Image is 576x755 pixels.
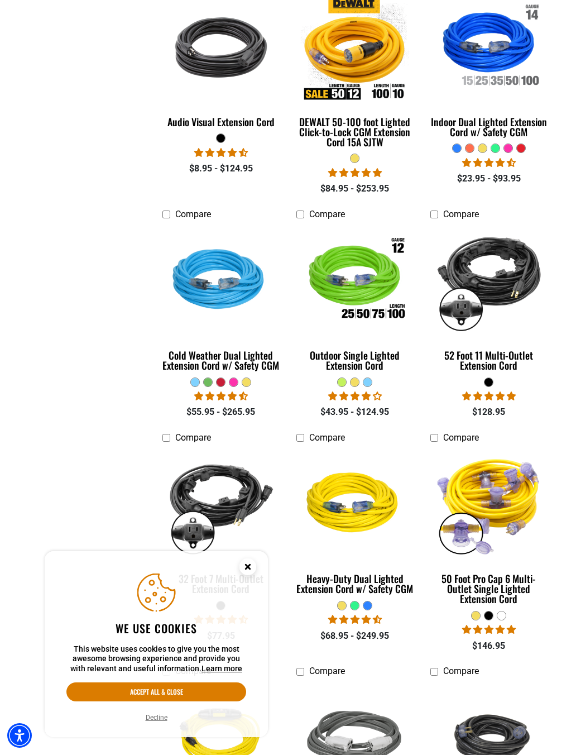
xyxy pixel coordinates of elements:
[296,574,414,594] div: Heavy-Duty Dual Lighted Extension Cord w/ Safety CGM
[228,551,268,586] button: Close this option
[462,391,516,402] span: 4.95 stars
[429,227,549,335] img: black
[175,432,211,443] span: Compare
[161,227,281,335] img: Light Blue
[194,147,248,158] span: 4.73 stars
[66,621,246,635] h2: We use cookies
[296,629,414,643] div: $68.95 - $249.95
[430,225,548,377] a: black 52 Foot 11 Multi-Outlet Extension Cord
[161,450,281,558] img: black
[162,225,280,377] a: Light Blue Cold Weather Dual Lighted Extension Cord w/ Safety CGM
[162,350,280,370] div: Cold Weather Dual Lighted Extension Cord w/ Safety CGM
[296,448,414,600] a: yellow Heavy-Duty Dual Lighted Extension Cord w/ Safety CGM
[430,172,548,185] div: $23.95 - $93.95
[162,117,280,127] div: Audio Visual Extension Cord
[295,227,415,335] img: Outdoor Single Lighted Extension Cord
[443,666,479,676] span: Compare
[328,168,382,178] span: 4.84 stars
[328,391,382,402] span: 4.00 stars
[295,450,415,558] img: yellow
[309,209,345,219] span: Compare
[328,614,382,625] span: 4.64 stars
[443,209,479,219] span: Compare
[462,157,516,168] span: 4.40 stars
[430,405,548,419] div: $128.95
[142,712,171,723] button: Decline
[296,405,414,419] div: $43.95 - $124.95
[201,664,242,673] a: This website uses cookies to give you the most awesome browsing experience and provide you with r...
[296,350,414,370] div: Outdoor Single Lighted Extension Cord
[462,624,516,635] span: 4.80 stars
[309,666,345,676] span: Compare
[309,432,345,443] span: Compare
[45,551,268,738] aside: Cookie Consent
[430,117,548,137] div: Indoor Dual Lighted Extension Cord w/ Safety CGM
[430,350,548,370] div: 52 Foot 11 Multi-Outlet Extension Cord
[194,391,248,402] span: 4.62 stars
[429,450,549,558] img: yellow
[296,182,414,195] div: $84.95 - $253.95
[7,723,32,748] div: Accessibility Menu
[296,225,414,377] a: Outdoor Single Lighted Extension Cord Outdoor Single Lighted Extension Cord
[162,448,280,600] a: black 32 Foot 7 Multi-Outlet Extension Cord
[296,117,414,147] div: DEWALT 50-100 foot Lighted Click-to-Lock CGM Extension Cord 15A SJTW
[430,448,548,610] a: yellow 50 Foot Pro Cap 6 Multi-Outlet Single Lighted Extension Cord
[430,574,548,604] div: 50 Foot Pro Cap 6 Multi-Outlet Single Lighted Extension Cord
[162,405,280,419] div: $55.95 - $265.95
[443,432,479,443] span: Compare
[66,682,246,701] button: Accept all & close
[175,209,211,219] span: Compare
[66,644,246,674] p: This website uses cookies to give you the most awesome browsing experience and provide you with r...
[430,639,548,653] div: $146.95
[162,162,280,175] div: $8.95 - $124.95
